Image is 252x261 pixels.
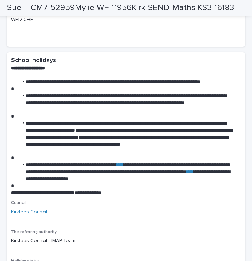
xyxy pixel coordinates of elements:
p: WF12 0HE [11,16,241,23]
span: The referring authority [11,230,57,234]
h2: School holidays [11,56,56,65]
h2: SueT--CM7-52959Mylie-WF-11956Kirk-SEND-Maths KS3-16183 [7,3,234,13]
span: Council [11,201,26,205]
a: Kirklees Council [11,208,47,216]
p: Kirklees Council - IMAP Team [11,237,241,245]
